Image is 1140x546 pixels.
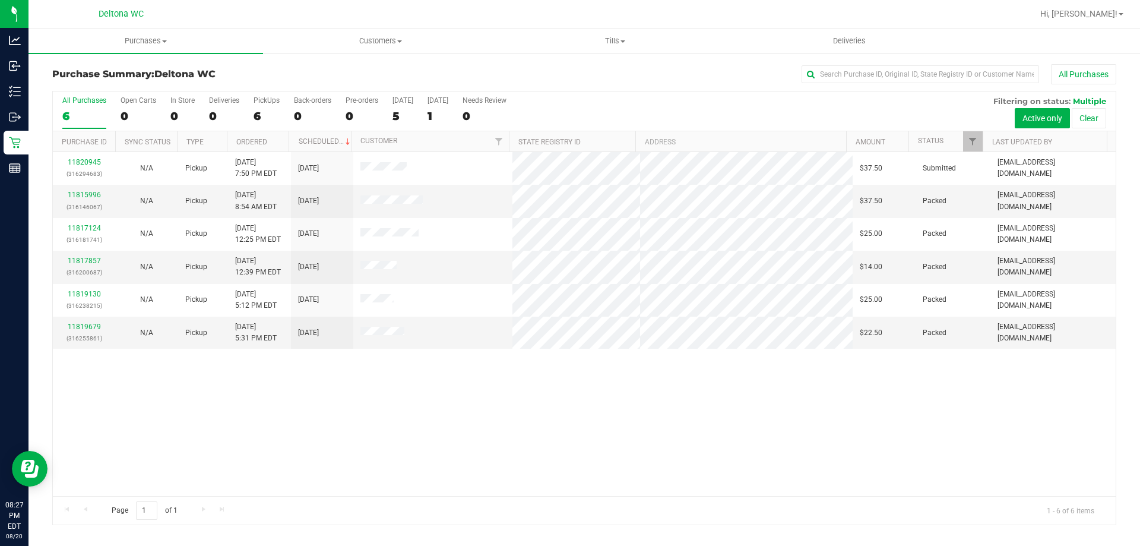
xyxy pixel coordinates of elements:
span: Customers [264,36,497,46]
span: [DATE] [298,327,319,339]
inline-svg: Reports [9,162,21,174]
span: Packed [923,228,946,239]
span: [DATE] 5:31 PM EDT [235,321,277,344]
a: Deliveries [732,29,967,53]
span: [EMAIL_ADDRESS][DOMAIN_NAME] [997,321,1109,344]
div: 6 [254,109,280,123]
span: Packed [923,195,946,207]
a: Tills [498,29,732,53]
span: Tills [498,36,731,46]
p: (316181741) [60,234,108,245]
span: Not Applicable [140,329,153,337]
span: Page of 1 [102,501,187,520]
button: All Purchases [1051,64,1116,84]
inline-svg: Retail [9,137,21,149]
span: Not Applicable [140,164,153,172]
span: $25.00 [860,294,882,305]
span: [DATE] 12:39 PM EDT [235,255,281,278]
a: 11817124 [68,224,101,232]
p: (316200687) [60,267,108,278]
span: [EMAIL_ADDRESS][DOMAIN_NAME] [997,255,1109,278]
a: 11819679 [68,323,101,331]
span: Not Applicable [140,295,153,304]
a: Sync Status [125,138,170,146]
div: 0 [346,109,378,123]
span: [DATE] 5:12 PM EDT [235,289,277,311]
span: [EMAIL_ADDRESS][DOMAIN_NAME] [997,223,1109,245]
span: Submitted [923,163,956,174]
div: All Purchases [62,96,106,105]
a: Filter [489,131,509,152]
a: 11815996 [68,191,101,199]
div: 0 [463,109,506,123]
div: 0 [209,109,239,123]
div: Pre-orders [346,96,378,105]
p: (316255861) [60,333,108,344]
div: Needs Review [463,96,506,105]
span: [DATE] 12:25 PM EDT [235,223,281,245]
span: [DATE] [298,163,319,174]
a: Filter [963,131,983,152]
div: In Store [170,96,195,105]
span: [EMAIL_ADDRESS][DOMAIN_NAME] [997,157,1109,179]
span: [EMAIL_ADDRESS][DOMAIN_NAME] [997,289,1109,311]
a: 11820945 [68,158,101,166]
button: Active only [1015,108,1070,128]
span: 1 - 6 of 6 items [1037,501,1104,519]
span: Deliveries [817,36,882,46]
span: Deltona WC [154,68,216,80]
inline-svg: Inbound [9,60,21,72]
a: Last Updated By [992,138,1052,146]
span: Pickup [185,294,207,305]
div: 0 [121,109,156,123]
button: N/A [140,163,153,174]
span: [DATE] [298,228,319,239]
div: Open Carts [121,96,156,105]
span: [DATE] [298,294,319,305]
span: Multiple [1073,96,1106,106]
span: Packed [923,327,946,339]
a: 11819130 [68,290,101,298]
button: N/A [140,294,153,305]
span: Pickup [185,261,207,273]
p: (316238215) [60,300,108,311]
span: Not Applicable [140,229,153,238]
button: N/A [140,261,153,273]
a: Status [918,137,943,145]
p: (316146067) [60,201,108,213]
span: [EMAIL_ADDRESS][DOMAIN_NAME] [997,190,1109,212]
input: 1 [136,501,157,520]
div: Back-orders [294,96,331,105]
span: [DATE] 8:54 AM EDT [235,190,277,212]
span: $25.00 [860,228,882,239]
a: Purchase ID [62,138,107,146]
div: 6 [62,109,106,123]
span: Not Applicable [140,263,153,271]
span: $14.00 [860,261,882,273]
div: 5 [392,109,413,123]
span: Pickup [185,195,207,207]
span: Pickup [185,228,207,239]
span: $37.50 [860,163,882,174]
div: [DATE] [392,96,413,105]
span: Hi, [PERSON_NAME]! [1040,9,1117,18]
span: Pickup [185,163,207,174]
input: Search Purchase ID, Original ID, State Registry ID or Customer Name... [802,65,1039,83]
a: Type [186,138,204,146]
span: $22.50 [860,327,882,339]
div: Deliveries [209,96,239,105]
span: Purchases [28,36,263,46]
a: Customers [263,29,498,53]
a: Purchases [28,29,263,53]
span: [DATE] [298,261,319,273]
div: [DATE] [427,96,448,105]
div: PickUps [254,96,280,105]
span: Packed [923,261,946,273]
span: Filtering on status: [993,96,1071,106]
a: Ordered [236,138,267,146]
inline-svg: Analytics [9,34,21,46]
p: 08:27 PM EDT [5,500,23,532]
span: [DATE] [298,195,319,207]
inline-svg: Inventory [9,86,21,97]
span: Packed [923,294,946,305]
